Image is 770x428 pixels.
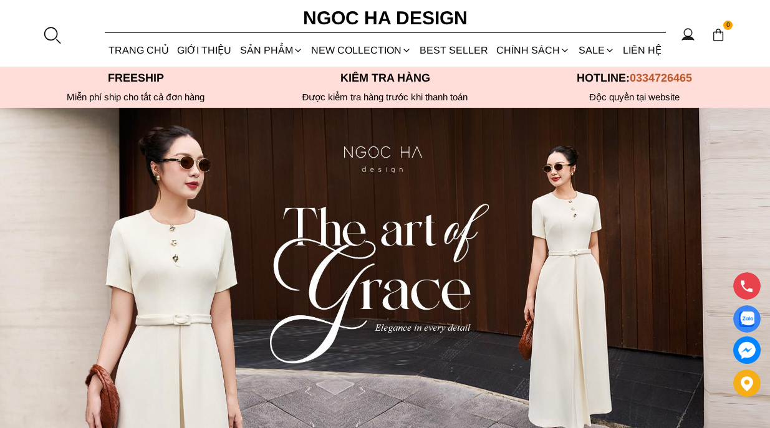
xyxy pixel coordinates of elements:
[11,92,261,103] div: Miễn phí ship cho tất cả đơn hàng
[11,72,261,85] p: Freeship
[733,305,761,333] a: Display image
[493,34,574,67] div: Chính sách
[510,92,759,103] h6: Độc quyền tại website
[723,21,733,31] span: 0
[173,34,236,67] a: GIỚI THIỆU
[236,34,307,67] div: SẢN PHẨM
[307,34,415,67] a: NEW COLLECTION
[630,72,692,84] span: 0334726465
[292,3,479,33] a: Ngoc Ha Design
[739,311,754,327] img: Display image
[416,34,493,67] a: BEST SELLER
[261,92,510,103] p: Được kiểm tra hàng trước khi thanh toán
[105,34,173,67] a: TRANG CHỦ
[711,28,725,42] img: img-CART-ICON-ksit0nf1
[733,336,761,364] a: messenger
[340,72,430,84] font: Kiểm tra hàng
[618,34,665,67] a: LIÊN HỆ
[574,34,618,67] a: SALE
[510,72,759,85] p: Hotline:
